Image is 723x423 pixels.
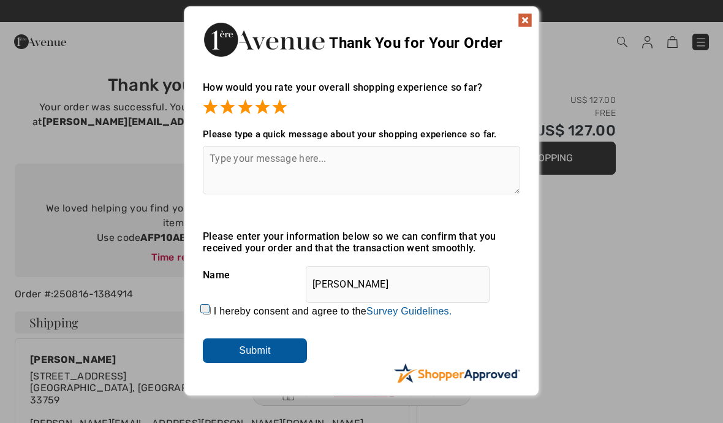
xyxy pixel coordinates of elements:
img: Thank You for Your Order [203,19,325,60]
img: x [518,13,532,28]
div: How would you rate your overall shopping experience so far? [203,69,520,116]
label: I hereby consent and agree to the [214,306,452,317]
a: Survey Guidelines. [366,306,452,316]
div: Please type a quick message about your shopping experience so far. [203,129,520,140]
div: Please enter your information below so we can confirm that you received your order and that the t... [203,231,520,254]
span: Thank You for Your Order [329,34,502,51]
div: Name [203,260,520,291]
input: Submit [203,338,307,363]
